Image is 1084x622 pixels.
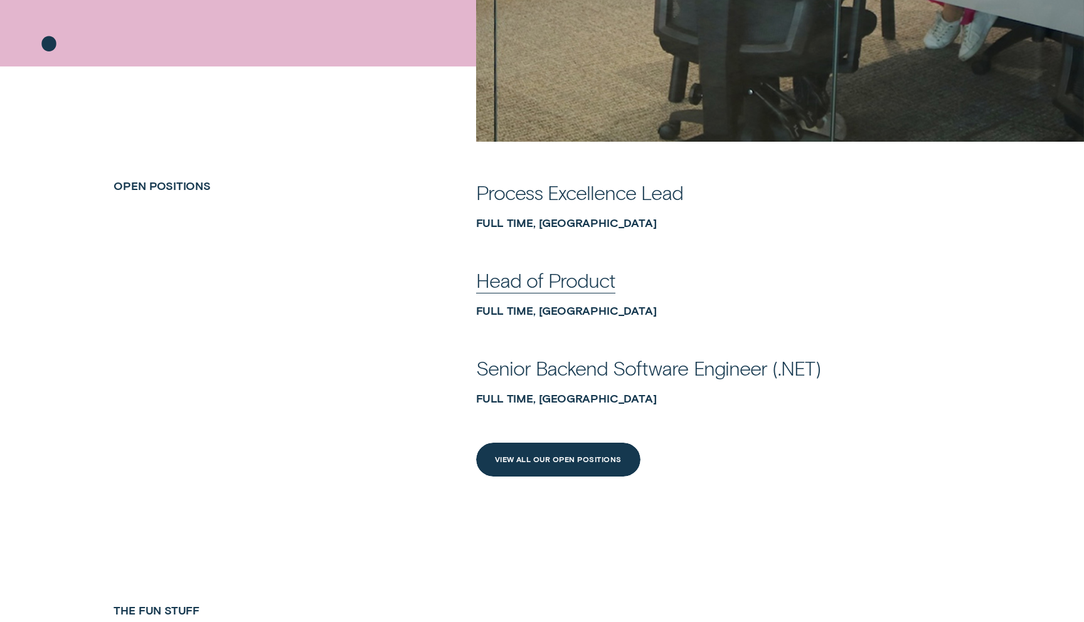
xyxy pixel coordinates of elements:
div: Process Excellence Lead [476,179,684,205]
div: Head of Product [476,267,616,293]
h2: Open Positions [107,179,397,192]
div: Full Time, Sydney [476,304,970,317]
a: Head of ProductFull Time, Sydney [476,280,970,317]
div: Full Time, Sydney [476,216,970,229]
h4: The Fun Stuff [114,604,391,617]
div: Full Time, Sydney [476,392,970,405]
a: View All Our Open Positions [476,443,640,477]
a: Senior Backend Software Engineer (.NET)Full Time, Sydney [476,368,970,405]
a: Process Excellence LeadFull Time, Sydney [476,192,970,229]
div: Senior Backend Software Engineer (.NET) [476,355,821,381]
